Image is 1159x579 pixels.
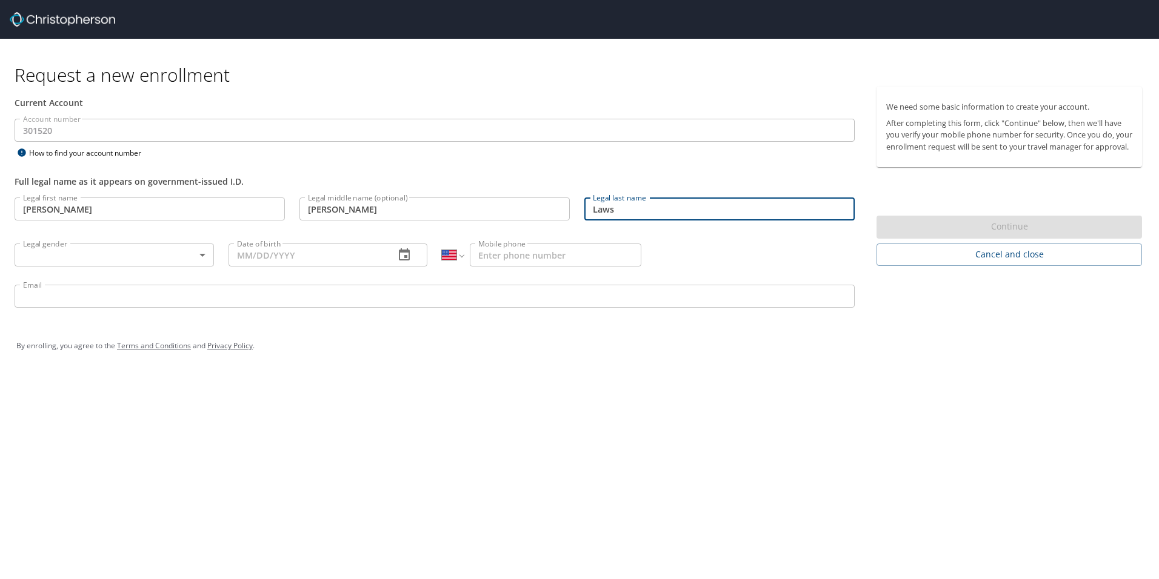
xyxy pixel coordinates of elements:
div: Current Account [15,96,855,109]
input: Enter phone number [470,243,641,266]
h1: Request a new enrollment [15,63,1152,87]
a: Terms and Conditions [117,340,191,351]
img: cbt logo [10,12,115,27]
div: By enrolling, you agree to the and . [16,331,1143,361]
p: After completing this form, click "Continue" below, then we'll have you verify your mobile phone ... [886,117,1132,153]
p: We need some basic information to create your account. [886,101,1132,113]
input: MM/DD/YYYY [229,243,386,266]
div: How to find your account number [15,145,166,160]
button: Cancel and close [877,243,1142,266]
span: Cancel and close [886,247,1132,262]
div: Full legal name as it appears on government-issued I.D. [15,175,855,188]
div: ​ [15,243,214,266]
a: Privacy Policy [207,340,253,351]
